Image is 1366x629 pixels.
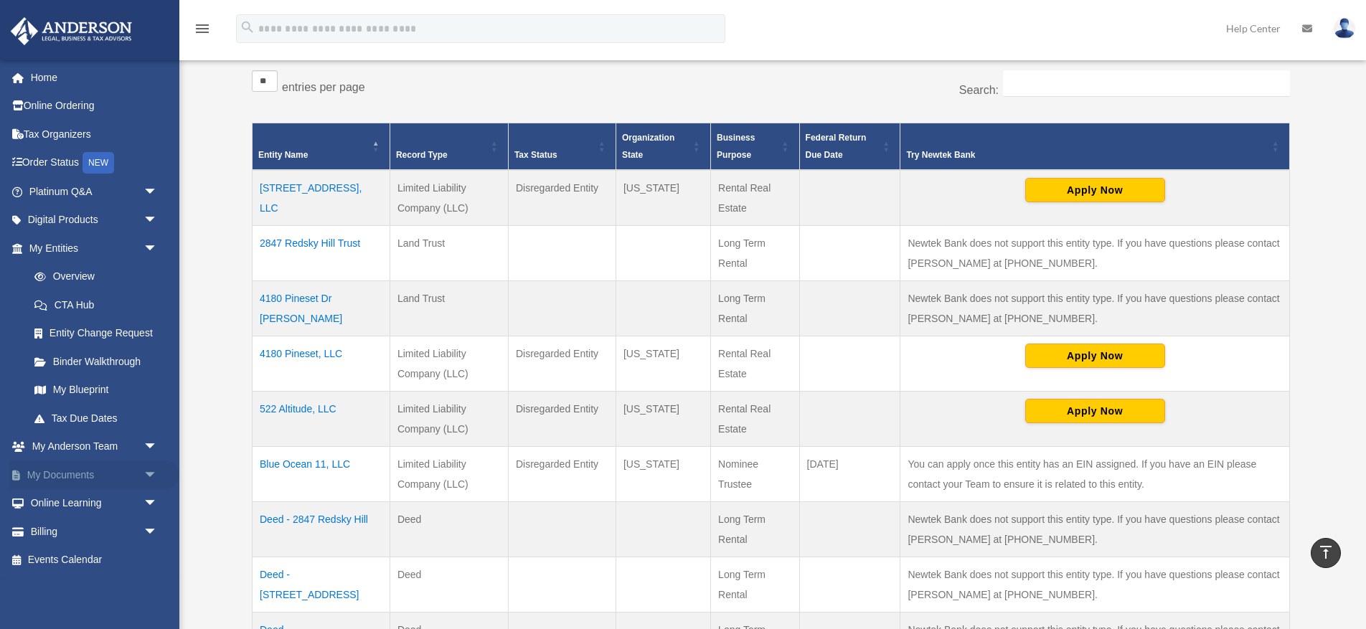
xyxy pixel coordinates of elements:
a: Online Learningarrow_drop_down [10,489,179,518]
a: Binder Walkthrough [20,347,172,376]
label: Search: [959,84,999,96]
span: Federal Return Due Date [806,133,867,160]
td: [US_STATE] [616,336,710,392]
a: vertical_align_top [1311,538,1341,568]
button: Apply Now [1025,178,1165,202]
span: arrow_drop_down [143,234,172,263]
td: [DATE] [799,447,900,502]
td: Long Term Rental [711,502,800,557]
span: Entity Name [258,150,308,160]
a: My Documentsarrow_drop_down [10,460,179,489]
span: arrow_drop_down [143,206,172,235]
span: arrow_drop_down [143,489,172,519]
th: Organization State: Activate to sort [616,123,710,171]
td: Rental Real Estate [711,170,800,226]
a: My Entitiesarrow_drop_down [10,234,172,263]
span: arrow_drop_down [143,177,172,207]
td: Newtek Bank does not support this entity type. If you have questions please contact [PERSON_NAME]... [900,502,1290,557]
i: vertical_align_top [1317,544,1334,561]
td: Rental Real Estate [711,336,800,392]
a: Tax Organizers [10,120,179,148]
td: 4180 Pineset Dr [PERSON_NAME] [253,281,390,336]
a: Billingarrow_drop_down [10,517,179,546]
a: My Blueprint [20,376,172,405]
td: Deed - [STREET_ADDRESS] [253,557,390,613]
div: NEW [83,152,114,174]
td: 4180 Pineset, LLC [253,336,390,392]
th: Record Type: Activate to sort [390,123,508,171]
span: Tax Status [514,150,557,160]
td: Limited Liability Company (LLC) [390,447,508,502]
td: Disregarded Entity [508,447,616,502]
td: You can apply once this entity has an EIN assigned. If you have an EIN please contact your Team t... [900,447,1290,502]
td: Newtek Bank does not support this entity type. If you have questions please contact [PERSON_NAME]... [900,281,1290,336]
td: Rental Real Estate [711,392,800,447]
a: menu [194,25,211,37]
td: Deed [390,557,508,613]
label: entries per page [282,81,365,93]
a: Order StatusNEW [10,148,179,178]
span: arrow_drop_down [143,460,172,490]
td: Long Term Rental [711,281,800,336]
a: CTA Hub [20,290,172,319]
th: Tax Status: Activate to sort [508,123,616,171]
div: Try Newtek Bank [906,146,1268,164]
a: Digital Productsarrow_drop_down [10,206,179,235]
a: My Anderson Teamarrow_drop_down [10,432,179,461]
th: Business Purpose: Activate to sort [711,123,800,171]
td: [US_STATE] [616,447,710,502]
i: search [240,19,255,35]
td: Long Term Rental [711,557,800,613]
button: Apply Now [1025,344,1165,368]
button: Apply Now [1025,399,1165,423]
td: Limited Liability Company (LLC) [390,392,508,447]
td: Disregarded Entity [508,170,616,226]
td: [US_STATE] [616,392,710,447]
a: Online Ordering [10,92,179,120]
td: Limited Liability Company (LLC) [390,170,508,226]
td: Newtek Bank does not support this entity type. If you have questions please contact [PERSON_NAME]... [900,226,1290,281]
td: Nominee Trustee [711,447,800,502]
span: arrow_drop_down [143,432,172,462]
a: Home [10,63,179,92]
td: Deed [390,502,508,557]
a: Platinum Q&Aarrow_drop_down [10,177,179,206]
span: Record Type [396,150,448,160]
a: Overview [20,263,165,291]
td: Land Trust [390,226,508,281]
a: Tax Due Dates [20,404,172,432]
td: Disregarded Entity [508,336,616,392]
img: User Pic [1334,18,1355,39]
a: Entity Change Request [20,319,172,348]
td: [US_STATE] [616,170,710,226]
a: Events Calendar [10,546,179,574]
td: Limited Liability Company (LLC) [390,336,508,392]
td: [STREET_ADDRESS], LLC [253,170,390,226]
span: Business Purpose [717,133,755,160]
td: Newtek Bank does not support this entity type. If you have questions please contact [PERSON_NAME]... [900,557,1290,613]
th: Try Newtek Bank : Activate to sort [900,123,1290,171]
td: 522 Altitude, LLC [253,392,390,447]
th: Entity Name: Activate to invert sorting [253,123,390,171]
th: Federal Return Due Date: Activate to sort [799,123,900,171]
td: Land Trust [390,281,508,336]
td: 2847 Redsky Hill Trust [253,226,390,281]
td: Blue Ocean 11, LLC [253,447,390,502]
span: Organization State [622,133,674,160]
span: arrow_drop_down [143,517,172,547]
td: Deed - 2847 Redsky Hill [253,502,390,557]
td: Disregarded Entity [508,392,616,447]
img: Anderson Advisors Platinum Portal [6,17,136,45]
td: Long Term Rental [711,226,800,281]
i: menu [194,20,211,37]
